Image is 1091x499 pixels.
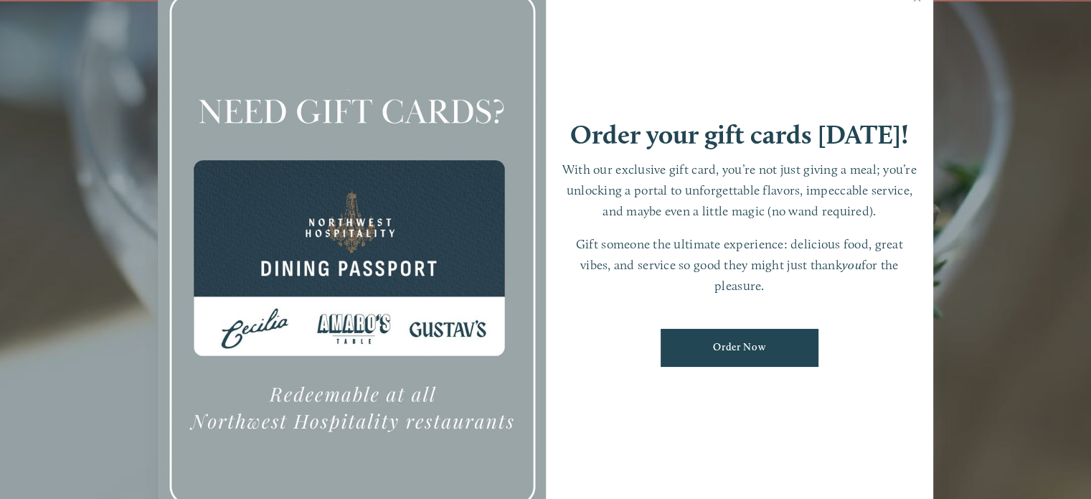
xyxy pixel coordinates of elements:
[842,257,861,272] em: you
[661,329,818,367] a: Order Now
[560,159,920,221] p: With our exclusive gift card, you’re not just giving a meal; you’re unlocking a portal to unforge...
[560,234,920,296] p: Gift someone the ultimate experience: delicious food, great vibes, and service so good they might...
[570,121,909,148] h1: Order your gift cards [DATE]!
